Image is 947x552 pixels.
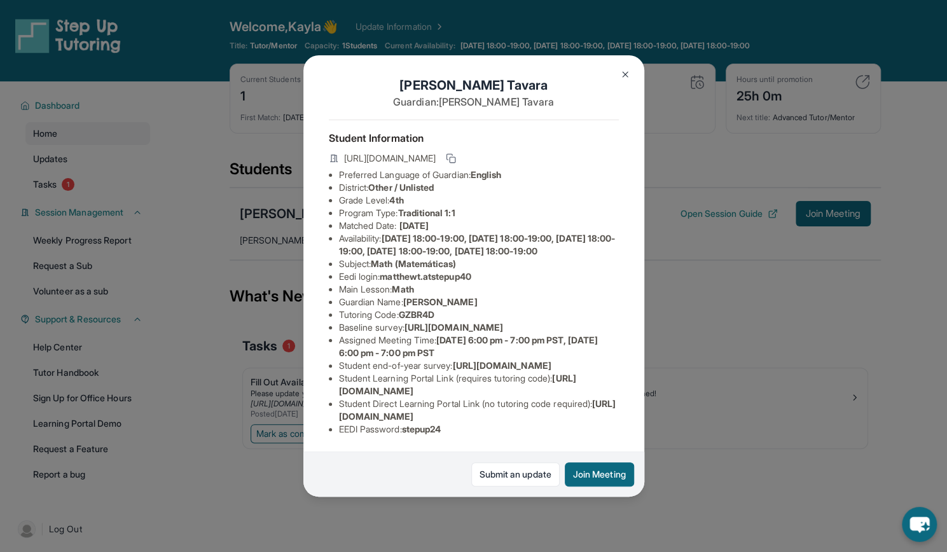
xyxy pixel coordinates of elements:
[902,507,937,542] button: chat-button
[339,258,619,270] li: Subject :
[339,321,619,334] li: Baseline survey :
[329,76,619,94] h1: [PERSON_NAME] Tavara
[329,94,619,109] p: Guardian: [PERSON_NAME] Tavara
[339,423,619,436] li: EEDI Password :
[339,169,619,181] li: Preferred Language of Guardian:
[380,271,471,282] span: matthewt.atstepup40
[339,207,619,219] li: Program Type:
[339,181,619,194] li: District:
[471,169,502,180] span: English
[404,322,503,333] span: [URL][DOMAIN_NAME]
[339,232,619,258] li: Availability:
[339,233,616,256] span: [DATE] 18:00-19:00, [DATE] 18:00-19:00, [DATE] 18:00-19:00, [DATE] 18:00-19:00, [DATE] 18:00-19:00
[339,219,619,232] li: Matched Date:
[339,334,619,359] li: Assigned Meeting Time :
[344,152,436,165] span: [URL][DOMAIN_NAME]
[339,359,619,372] li: Student end-of-year survey :
[339,296,619,308] li: Guardian Name :
[399,309,434,320] span: GZBR4D
[471,462,560,486] a: Submit an update
[339,372,619,397] li: Student Learning Portal Link (requires tutoring code) :
[392,284,413,294] span: Math
[399,220,429,231] span: [DATE]
[620,69,630,79] img: Close Icon
[339,308,619,321] li: Tutoring Code :
[339,397,619,423] li: Student Direct Learning Portal Link (no tutoring code required) :
[389,195,403,205] span: 4th
[402,424,441,434] span: stepup24
[371,258,456,269] span: Math (Matemáticas)
[443,151,459,166] button: Copy link
[339,283,619,296] li: Main Lesson :
[565,462,634,486] button: Join Meeting
[329,130,619,146] h4: Student Information
[368,182,434,193] span: Other / Unlisted
[339,335,598,358] span: [DATE] 6:00 pm - 7:00 pm PST, [DATE] 6:00 pm - 7:00 pm PST
[452,360,551,371] span: [URL][DOMAIN_NAME]
[397,207,455,218] span: Traditional 1:1
[339,270,619,283] li: Eedi login :
[339,194,619,207] li: Grade Level:
[403,296,478,307] span: [PERSON_NAME]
